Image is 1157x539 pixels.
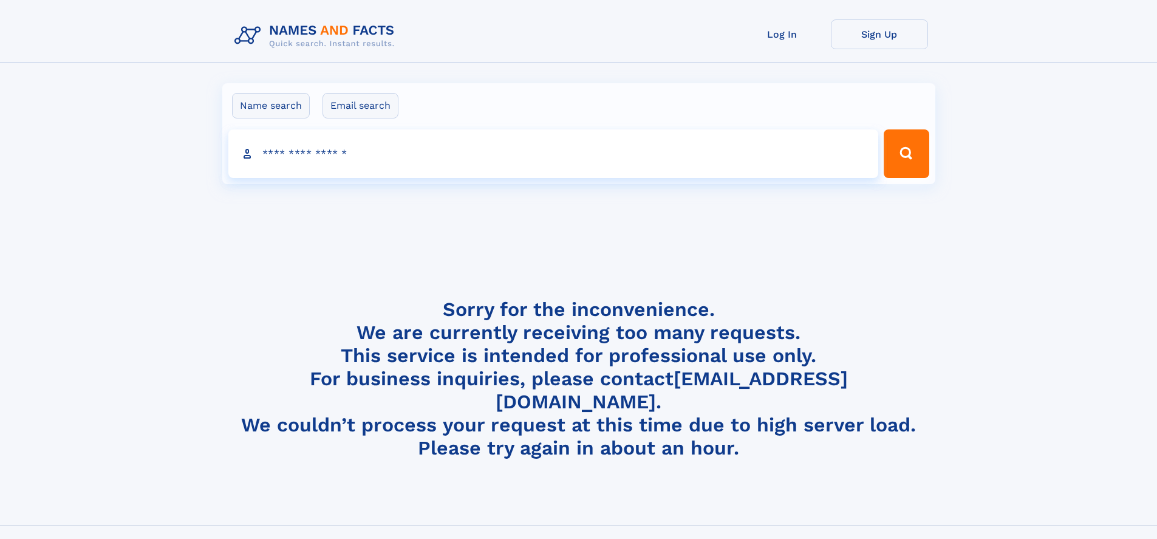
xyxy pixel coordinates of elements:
[230,19,404,52] img: Logo Names and Facts
[232,93,310,118] label: Name search
[228,129,879,178] input: search input
[496,367,848,413] a: [EMAIL_ADDRESS][DOMAIN_NAME]
[884,129,929,178] button: Search Button
[230,298,928,460] h4: Sorry for the inconvenience. We are currently receiving too many requests. This service is intend...
[831,19,928,49] a: Sign Up
[323,93,398,118] label: Email search
[734,19,831,49] a: Log In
